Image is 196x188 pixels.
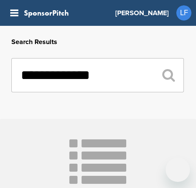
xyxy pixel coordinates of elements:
a: LF [176,5,191,21]
a: [PERSON_NAME] [115,5,169,21]
iframe: Button to launch messaging window [166,158,190,182]
a: SponsorPitch [24,9,69,17]
h2: Search Results [11,37,184,47]
h3: [PERSON_NAME] [115,8,169,18]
